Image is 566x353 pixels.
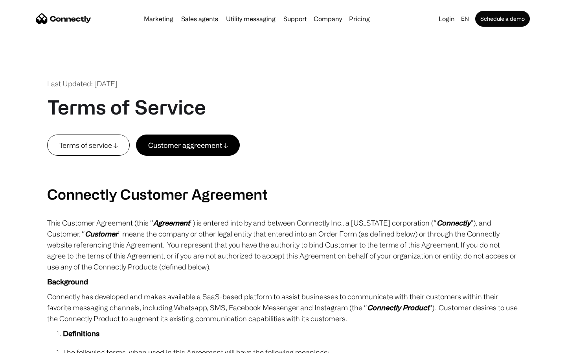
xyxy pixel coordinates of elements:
[436,13,458,24] a: Login
[346,16,373,22] a: Pricing
[461,13,469,24] div: en
[47,171,519,182] p: ‍
[178,16,221,22] a: Sales agents
[47,78,118,89] div: Last Updated: [DATE]
[367,304,429,311] em: Connectly Product
[148,140,228,151] div: Customer aggreement ↓
[153,219,190,227] em: Agreement
[475,11,530,27] a: Schedule a demo
[59,140,118,151] div: Terms of service ↓
[16,339,47,350] ul: Language list
[280,16,310,22] a: Support
[314,13,342,24] div: Company
[47,278,88,286] strong: Background
[47,95,206,119] h1: Terms of Service
[63,329,99,337] strong: Definitions
[8,338,47,350] aside: Language selected: English
[437,219,470,227] em: Connectly
[47,156,519,167] p: ‍
[47,217,519,272] p: This Customer Agreement (this “ ”) is entered into by and between Connectly Inc., a [US_STATE] co...
[141,16,176,22] a: Marketing
[85,230,118,238] em: Customer
[47,186,519,202] h2: Connectly Customer Agreement
[47,291,519,324] p: Connectly has developed and makes available a SaaS-based platform to assist businesses to communi...
[223,16,279,22] a: Utility messaging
